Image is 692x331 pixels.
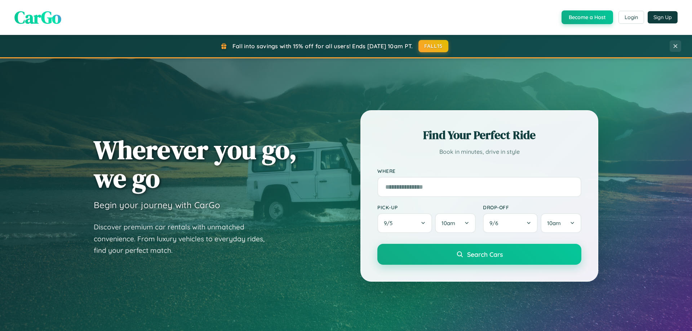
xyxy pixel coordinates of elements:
[377,147,581,157] p: Book in minutes, drive in style
[489,220,502,227] span: 9 / 6
[377,168,581,174] label: Where
[442,220,455,227] span: 10am
[14,5,61,29] span: CarGo
[377,213,432,233] button: 9/5
[377,244,581,265] button: Search Cars
[562,10,613,24] button: Become a Host
[94,135,297,192] h1: Wherever you go, we go
[648,11,678,23] button: Sign Up
[547,220,561,227] span: 10am
[483,213,538,233] button: 9/6
[483,204,581,210] label: Drop-off
[418,40,449,52] button: FALL15
[467,250,503,258] span: Search Cars
[618,11,644,24] button: Login
[384,220,396,227] span: 9 / 5
[232,43,413,50] span: Fall into savings with 15% off for all users! Ends [DATE] 10am PT.
[94,221,274,256] p: Discover premium car rentals with unmatched convenience. From luxury vehicles to everyday rides, ...
[377,127,581,143] h2: Find Your Perfect Ride
[377,204,476,210] label: Pick-up
[435,213,476,233] button: 10am
[94,200,220,210] h3: Begin your journey with CarGo
[541,213,581,233] button: 10am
